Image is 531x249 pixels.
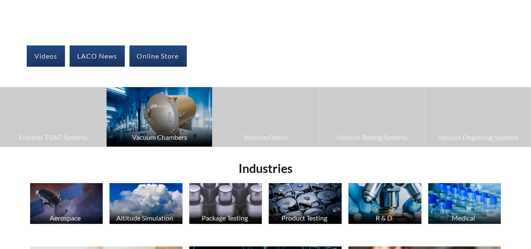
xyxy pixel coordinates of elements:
[189,183,262,224] img: Perfume Bottles image
[347,214,421,222] div: R & D
[129,45,187,67] a: Online Store
[27,45,65,67] a: Videos
[430,132,527,143] span: Vacuum Degassing Systems
[348,183,421,224] img: Microscope image
[108,214,182,222] div: Altitude Simulation
[428,183,501,224] img: Medication Bottles image
[30,183,103,224] img: Satellite image
[111,132,208,143] span: Vacuum Chambers
[217,132,314,143] span: Vacuum Ovens
[110,183,183,224] img: Altitude Simulation, Clouds
[348,183,421,226] a: R & D Microscope image
[29,214,102,222] div: Aerospace
[4,132,102,143] span: Frontier TVAC Systems
[213,87,318,147] a: Vacuum Ovens
[269,183,342,226] a: Product Testing Hard Drives image
[70,45,125,67] a: LACO News
[428,183,501,226] a: Medical Medication Bottles image
[107,87,212,147] img: Vacuum Chamber image
[27,161,505,176] h2: Industries
[107,87,212,147] a: Vacuum Chambers
[319,87,425,147] a: Vacuum Testing Systems
[188,214,261,222] div: Package Testing
[110,183,183,226] a: Altitude Simulation Altitude Simulation, Clouds
[269,183,342,224] img: Hard Drives image
[189,183,262,226] a: Package Testing Perfume Bottles image
[30,183,103,226] a: Aerospace Satellite image
[425,87,531,147] a: Vacuum Degassing Systems
[323,132,421,143] span: Vacuum Testing Systems
[427,214,500,222] div: Medical
[267,214,341,222] div: Product Testing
